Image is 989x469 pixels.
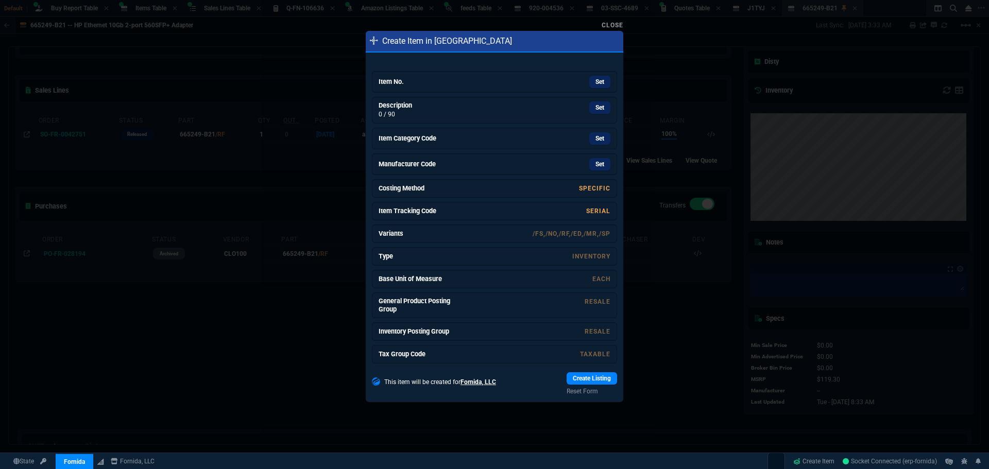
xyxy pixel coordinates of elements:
span: Socket Connected (erp-fornida) [843,458,937,465]
h6: Costing Method [379,184,456,193]
a: Reset Form [567,387,617,396]
h6: Description [379,101,456,110]
div: Create Item in [GEOGRAPHIC_DATA] [366,31,623,53]
a: Set [589,76,610,88]
a: Set [589,158,610,170]
p: This item will be created for [384,377,496,387]
a: Create Item [789,454,839,469]
h6: Item Tracking Code [379,207,456,215]
h6: Base Unit of Measure [379,275,456,283]
a: Set [589,101,610,114]
h6: Inventory Posting Group [379,327,456,336]
h6: Item No. [379,78,456,86]
span: Fornida, LLC [461,378,496,386]
p: 0 / 90 [379,110,456,119]
a: Specific [579,185,610,192]
a: SERIAL [586,207,610,215]
h6: Item Category Code [379,134,456,143]
a: Set [589,132,610,145]
a: Close [602,22,623,29]
h6: Variants [379,230,456,238]
a: API TOKEN [37,457,49,466]
h6: Type [379,252,456,260]
h6: General Product Posting Group [379,297,456,314]
a: Create Listing [567,372,617,385]
h6: Manufacturer Code [379,160,456,168]
a: msbcCompanyName [108,457,158,466]
h6: Tax Group Code [379,350,456,358]
a: Global State [10,457,37,466]
a: BnwUFVFCTUHw5__rAACF [843,457,937,466]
